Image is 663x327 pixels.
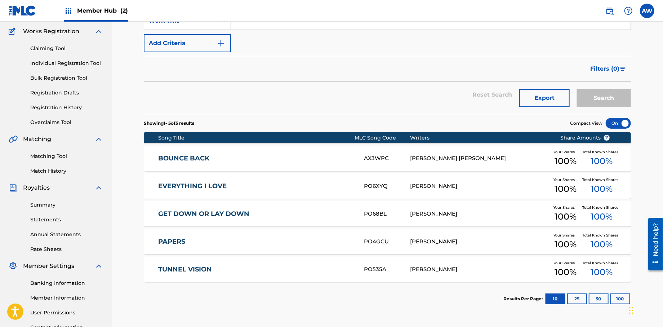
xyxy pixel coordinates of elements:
[30,201,103,209] a: Summary
[591,266,613,279] span: 100 %
[624,6,633,15] img: help
[94,262,103,270] img: expand
[620,67,626,71] img: filter
[30,279,103,287] a: Banking Information
[602,4,617,18] a: Public Search
[582,233,621,238] span: Total Known Shares
[364,154,410,163] div: AX3WPC
[30,74,103,82] a: Bulk Registration Tool
[546,293,565,304] button: 10
[410,210,549,218] div: [PERSON_NAME]
[159,134,355,142] div: Song Title
[9,135,18,143] img: Matching
[94,184,103,192] img: expand
[30,119,103,126] a: Overclaims Tool
[23,262,74,270] span: Member Settings
[410,265,549,274] div: [PERSON_NAME]
[605,6,614,15] img: search
[159,210,355,218] a: GET DOWN OR LAY DOWN
[30,89,103,97] a: Registration Drafts
[30,104,103,111] a: Registration History
[9,5,36,16] img: MLC Logo
[30,309,103,317] a: User Permissions
[30,59,103,67] a: Individual Registration Tool
[30,294,103,302] a: Member Information
[553,205,578,210] span: Your Shares
[9,27,18,36] img: Works Registration
[627,292,663,327] iframe: Chat Widget
[629,300,633,321] div: Drag
[582,149,621,155] span: Total Known Shares
[410,238,549,246] div: [PERSON_NAME]
[9,262,17,270] img: Member Settings
[30,153,103,160] a: Matching Tool
[410,182,549,190] div: [PERSON_NAME]
[30,216,103,224] a: Statements
[519,89,570,107] button: Export
[589,293,609,304] button: 50
[364,238,410,246] div: PO4GCU
[23,184,50,192] span: Royalties
[586,60,631,78] button: Filters (0)
[591,182,613,195] span: 100 %
[570,120,602,127] span: Compact View
[410,154,549,163] div: [PERSON_NAME] [PERSON_NAME]
[553,233,578,238] span: Your Shares
[503,296,544,302] p: Results Per Page:
[553,177,578,182] span: Your Shares
[364,265,410,274] div: PO535A
[640,4,654,18] div: User Menu
[555,210,577,223] span: 100 %
[30,167,103,175] a: Match History
[555,155,577,168] span: 100 %
[23,27,79,36] span: Works Registration
[591,210,613,223] span: 100 %
[621,4,636,18] div: Help
[567,293,587,304] button: 25
[64,6,73,15] img: Top Rightsholders
[582,205,621,210] span: Total Known Shares
[604,135,610,141] span: ?
[582,177,621,182] span: Total Known Shares
[23,135,51,143] span: Matching
[77,6,128,15] span: Member Hub
[555,238,577,251] span: 100 %
[560,134,610,142] span: Share Amounts
[94,135,103,143] img: expand
[159,154,355,163] a: BOUNCE BACK
[120,7,128,14] span: (2)
[217,39,225,48] img: 9d2ae6d4665cec9f34b9.svg
[9,184,17,192] img: Royalties
[30,246,103,253] a: Rate Sheets
[591,238,613,251] span: 100 %
[643,215,663,273] iframe: Resource Center
[610,293,630,304] button: 100
[159,238,355,246] a: PAPERS
[555,266,577,279] span: 100 %
[410,134,549,142] div: Writers
[553,149,578,155] span: Your Shares
[553,260,578,266] span: Your Shares
[582,260,621,266] span: Total Known Shares
[94,27,103,36] img: expand
[159,182,355,190] a: EVERYTHING I LOVE
[355,134,410,142] div: MLC Song Code
[144,12,631,114] form: Search Form
[30,45,103,52] a: Claiming Tool
[590,65,619,73] span: Filters ( 0 )
[364,182,410,190] div: PO6XYQ
[364,210,410,218] div: PO68BL
[591,155,613,168] span: 100 %
[144,120,194,127] p: Showing 1 - 5 of 5 results
[30,231,103,238] a: Annual Statements
[159,265,355,274] a: TUNNEL VISION
[555,182,577,195] span: 100 %
[144,34,231,52] button: Add Criteria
